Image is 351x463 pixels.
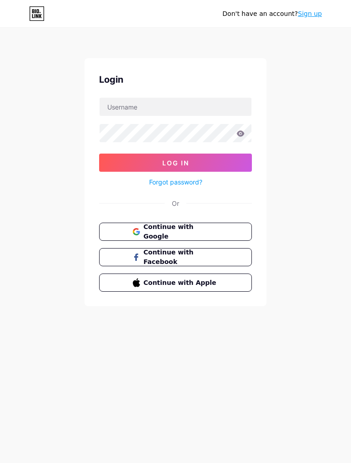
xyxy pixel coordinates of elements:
[144,248,219,267] span: Continue with Facebook
[99,274,252,292] button: Continue with Apple
[149,177,202,187] a: Forgot password?
[298,10,322,17] a: Sign up
[99,154,252,172] button: Log In
[222,9,322,19] div: Don't have an account?
[144,222,219,241] span: Continue with Google
[144,278,219,288] span: Continue with Apple
[99,223,252,241] button: Continue with Google
[99,248,252,266] button: Continue with Facebook
[99,73,252,86] div: Login
[162,159,189,167] span: Log In
[100,98,251,116] input: Username
[172,199,179,208] div: Or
